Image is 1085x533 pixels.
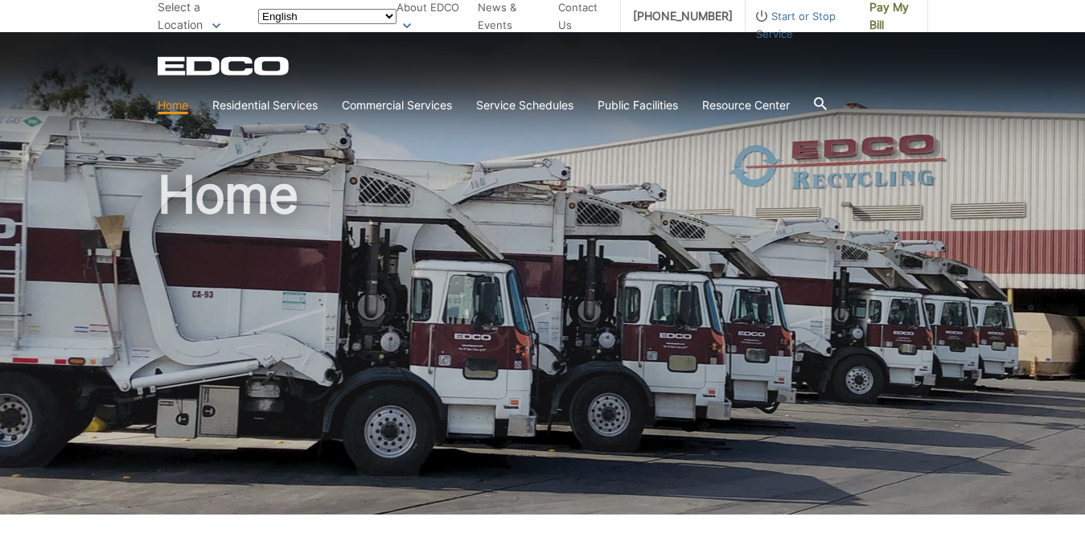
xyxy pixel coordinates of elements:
[158,96,188,114] a: Home
[598,96,678,114] a: Public Facilities
[212,96,318,114] a: Residential Services
[158,56,291,76] a: EDCD logo. Return to the homepage.
[158,169,928,522] h1: Home
[476,96,573,114] a: Service Schedules
[702,96,790,114] a: Resource Center
[342,96,452,114] a: Commercial Services
[258,9,397,24] select: Select a language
